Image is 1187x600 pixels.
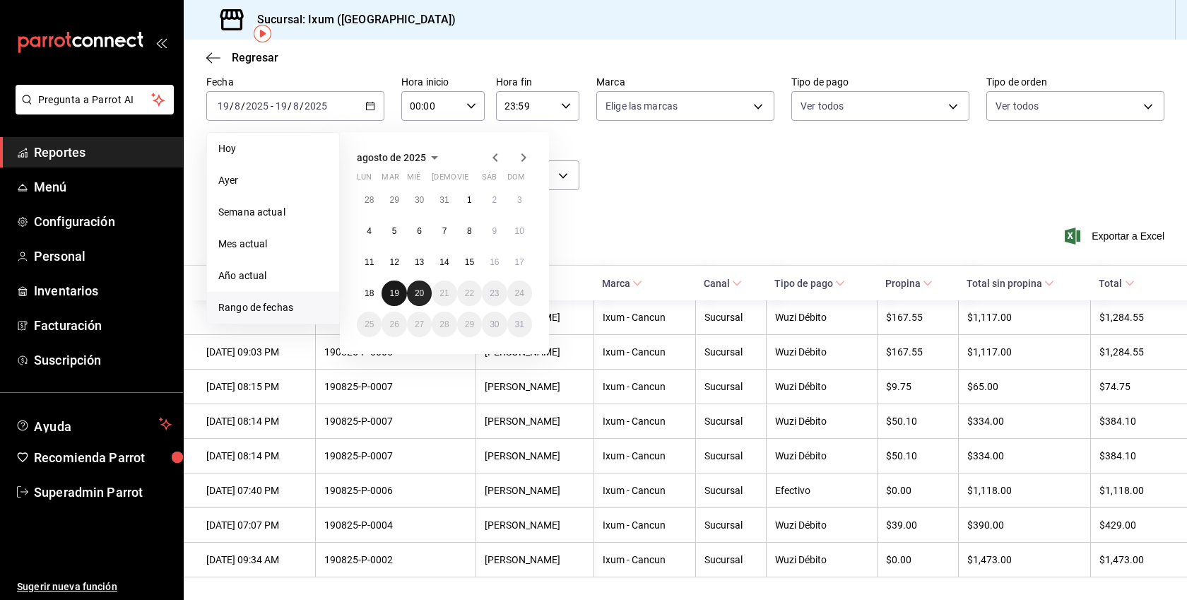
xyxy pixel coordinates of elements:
button: 19 de agosto de 2025 [382,281,406,306]
span: Configuración [34,212,172,231]
button: 26 de agosto de 2025 [382,312,406,337]
input: -- [217,100,230,112]
label: Hora inicio [401,77,485,87]
abbr: 27 de agosto de 2025 [415,319,424,329]
abbr: 11 de agosto de 2025 [365,257,374,267]
button: 13 de agosto de 2025 [407,249,432,275]
button: 25 de agosto de 2025 [357,312,382,337]
abbr: 3 de agosto de 2025 [517,195,522,205]
span: Reportes [34,143,172,162]
button: 5 de agosto de 2025 [382,218,406,244]
div: $39.00 [886,519,950,531]
span: Menú [34,177,172,196]
label: Fecha [206,77,384,87]
button: 31 de agosto de 2025 [507,312,532,337]
button: 24 de agosto de 2025 [507,281,532,306]
span: Exportar a Excel [1068,228,1164,245]
button: 14 de agosto de 2025 [432,249,456,275]
span: Tipo de pago [774,278,845,289]
abbr: 14 de agosto de 2025 [439,257,449,267]
div: $1,473.00 [1099,554,1164,565]
button: 6 de agosto de 2025 [407,218,432,244]
button: 23 de agosto de 2025 [482,281,507,306]
button: 9 de agosto de 2025 [482,218,507,244]
span: Total sin propina [967,278,1054,289]
span: Ayer [218,173,328,188]
div: Wuzi Débito [775,381,868,392]
input: ---- [304,100,328,112]
div: 190825-P-0007 [324,381,468,392]
div: [PERSON_NAME] [485,381,585,392]
span: Inventarios [34,281,172,300]
button: 28 de agosto de 2025 [432,312,456,337]
div: $9.75 [886,381,950,392]
div: $74.75 [1099,381,1164,392]
div: Sucursal [704,554,757,565]
div: 190825-P-0002 [324,554,468,565]
span: - [271,100,273,112]
div: [DATE] 07:07 PM [206,519,307,531]
div: $0.00 [886,485,950,496]
div: Sucursal [704,485,757,496]
button: 31 de julio de 2025 [432,187,456,213]
div: [DATE] 08:14 PM [206,416,307,427]
abbr: sábado [482,172,497,187]
span: Rango de fechas [218,300,328,315]
span: Recomienda Parrot [34,448,172,467]
button: 8 de agosto de 2025 [457,218,482,244]
a: Pregunta a Parrot AI [10,102,174,117]
div: Wuzi Débito [775,312,868,323]
button: 21 de agosto de 2025 [432,281,456,306]
button: 10 de agosto de 2025 [507,218,532,244]
button: Regresar [206,51,278,64]
input: -- [275,100,288,112]
div: [PERSON_NAME] [485,450,585,461]
span: agosto de 2025 [357,152,426,163]
div: [DATE] 08:15 PM [206,381,307,392]
button: 1 de agosto de 2025 [457,187,482,213]
div: 190825-P-0007 [324,416,468,427]
abbr: 12 de agosto de 2025 [389,257,398,267]
div: [DATE] 09:03 PM [206,346,307,358]
button: 28 de julio de 2025 [357,187,382,213]
abbr: 18 de agosto de 2025 [365,288,374,298]
abbr: 24 de agosto de 2025 [515,288,524,298]
div: 190825-P-0004 [324,519,468,531]
div: Sucursal [704,519,757,531]
div: $390.00 [967,519,1082,531]
div: $50.10 [886,450,950,461]
button: 17 de agosto de 2025 [507,249,532,275]
div: [DATE] 08:14 PM [206,450,307,461]
div: $50.10 [886,416,950,427]
span: / [241,100,245,112]
span: Ver todos [801,99,844,113]
div: $384.10 [1099,416,1164,427]
button: 20 de agosto de 2025 [407,281,432,306]
div: $1,118.00 [967,485,1082,496]
h3: Sucursal: Ixum ([GEOGRAPHIC_DATA]) [246,11,456,28]
div: [DATE] 09:34 AM [206,554,307,565]
abbr: 15 de agosto de 2025 [465,257,474,267]
div: $334.00 [967,450,1082,461]
abbr: miércoles [407,172,420,187]
button: 30 de julio de 2025 [407,187,432,213]
div: $65.00 [967,381,1082,392]
div: $384.10 [1099,450,1164,461]
div: $167.55 [886,346,950,358]
span: Total [1099,278,1134,289]
div: Ixum - Cancun [603,346,687,358]
div: Ixum - Cancun [603,485,687,496]
span: Sugerir nueva función [17,580,172,594]
button: 3 de agosto de 2025 [507,187,532,213]
abbr: 22 de agosto de 2025 [465,288,474,298]
div: $1,117.00 [967,346,1082,358]
span: Personal [34,247,172,266]
div: Sucursal [704,312,757,323]
button: 29 de agosto de 2025 [457,312,482,337]
div: $0.00 [886,554,950,565]
abbr: 13 de agosto de 2025 [415,257,424,267]
div: Sucursal [704,381,757,392]
abbr: 31 de julio de 2025 [439,195,449,205]
div: Ixum - Cancun [603,381,687,392]
abbr: 6 de agosto de 2025 [417,226,422,236]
